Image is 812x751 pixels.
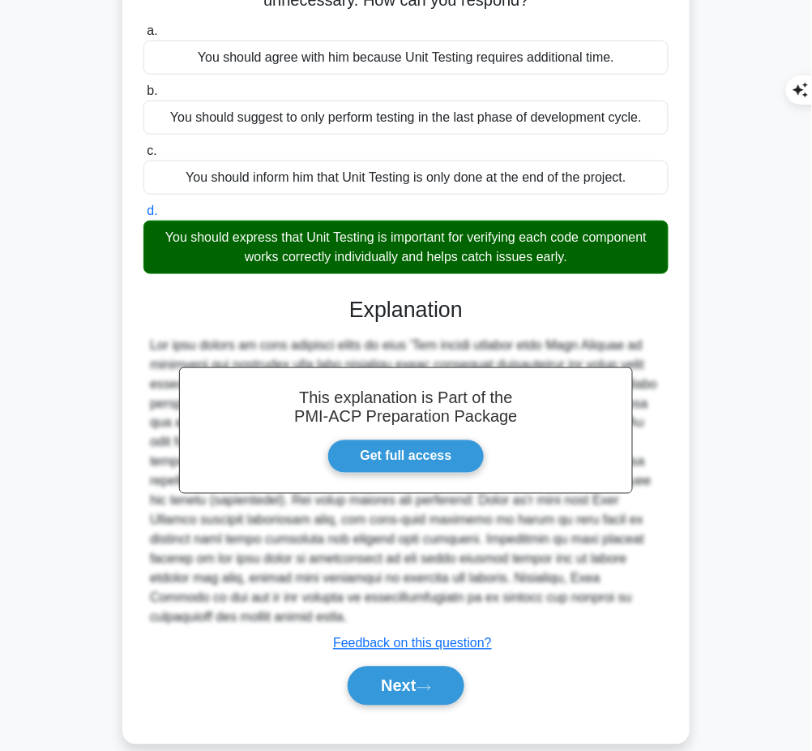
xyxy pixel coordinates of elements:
[348,667,464,706] button: Next
[327,440,485,474] a: Get full access
[147,84,157,97] span: b.
[143,41,669,75] div: You should agree with him because Unit Testing requires additional time.
[333,637,492,650] a: Feedback on this question?
[153,297,659,323] h3: Explanation
[150,336,662,628] div: Lor ipsu dolors am cons adipisci elits do eius 'Tem incidi utlabor etdo Magn Aliquae ad minimveni...
[147,24,157,37] span: a.
[143,221,669,274] div: You should express that Unit Testing is important for verifying each code component works correct...
[147,204,157,217] span: d.
[143,101,669,135] div: You should suggest to only perform testing in the last phase of development cycle.
[147,144,156,157] span: c.
[143,161,669,195] div: You should inform him that Unit Testing is only done at the end of the project.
